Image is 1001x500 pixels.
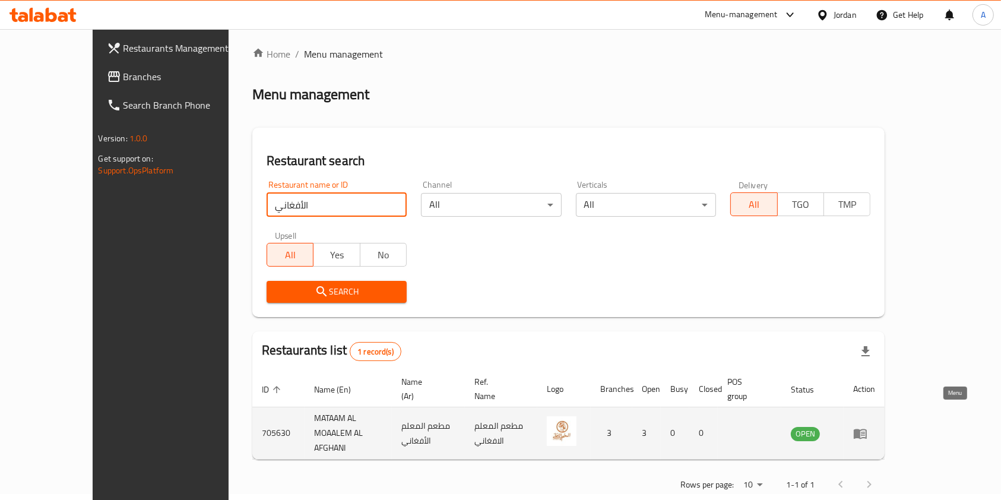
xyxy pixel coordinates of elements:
[97,34,260,62] a: Restaurants Management
[267,281,407,303] button: Search
[267,193,407,217] input: Search for restaurant name or ID..
[97,62,260,91] a: Branches
[365,246,402,264] span: No
[262,382,284,397] span: ID
[739,181,768,189] label: Delivery
[547,416,576,446] img: MATAAM AL MOAALEM AL AFGHANI
[275,231,297,239] label: Upsell
[727,375,767,403] span: POS group
[730,192,777,216] button: All
[267,243,313,267] button: All
[465,407,538,460] td: مطعم المعلم الافغاني
[777,192,824,216] button: TGO
[591,371,632,407] th: Branches
[262,341,401,361] h2: Restaurants list
[272,246,309,264] span: All
[350,342,401,361] div: Total records count
[252,47,290,61] a: Home
[252,407,305,460] td: 705630
[981,8,986,21] span: A
[313,243,360,267] button: Yes
[99,163,174,178] a: Support.OpsPlatform
[421,193,561,217] div: All
[267,152,871,170] h2: Restaurant search
[736,196,772,213] span: All
[689,371,718,407] th: Closed
[99,131,128,146] span: Version:
[305,407,392,460] td: MATAAM AL MOAALEM AL AFGHANI
[834,8,857,21] div: Jordan
[252,85,369,104] h2: Menu management
[537,371,591,407] th: Logo
[252,47,885,61] nav: breadcrumb
[783,196,819,213] span: TGO
[823,192,870,216] button: TMP
[276,284,397,299] span: Search
[661,371,689,407] th: Busy
[739,476,767,494] div: Rows per page:
[123,69,251,84] span: Branches
[591,407,632,460] td: 3
[97,91,260,119] a: Search Branch Phone
[791,382,829,397] span: Status
[295,47,299,61] li: /
[314,382,366,397] span: Name (En)
[680,477,734,492] p: Rows per page:
[632,407,661,460] td: 3
[129,131,148,146] span: 1.0.0
[318,246,355,264] span: Yes
[851,337,880,366] div: Export file
[844,371,885,407] th: Action
[689,407,718,460] td: 0
[786,477,815,492] p: 1-1 of 1
[661,407,689,460] td: 0
[791,427,820,441] span: OPEN
[474,375,524,403] span: Ref. Name
[99,151,153,166] span: Get support on:
[576,193,716,217] div: All
[123,41,251,55] span: Restaurants Management
[304,47,383,61] span: Menu management
[401,375,451,403] span: Name (Ar)
[350,346,401,357] span: 1 record(s)
[360,243,407,267] button: No
[123,98,251,112] span: Search Branch Phone
[392,407,465,460] td: مطعم المعلم الأفغاني
[829,196,866,213] span: TMP
[252,371,885,460] table: enhanced table
[632,371,661,407] th: Open
[705,8,778,22] div: Menu-management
